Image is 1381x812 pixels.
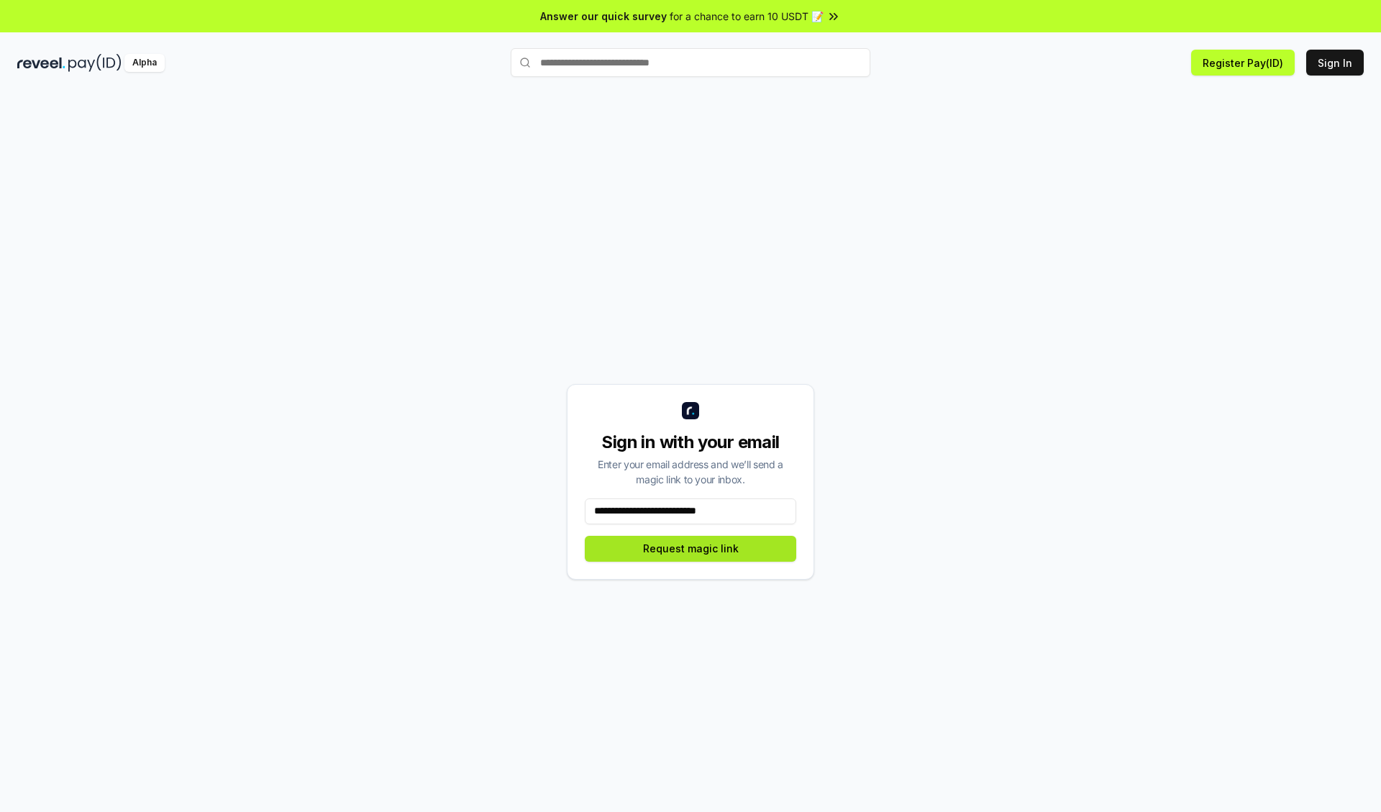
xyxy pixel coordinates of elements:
img: pay_id [68,54,122,72]
div: Enter your email address and we’ll send a magic link to your inbox. [585,457,796,487]
div: Sign in with your email [585,431,796,454]
span: Answer our quick survey [540,9,667,24]
button: Sign In [1306,50,1364,76]
button: Request magic link [585,536,796,562]
span: for a chance to earn 10 USDT 📝 [670,9,824,24]
img: logo_small [682,402,699,419]
div: Alpha [124,54,165,72]
button: Register Pay(ID) [1191,50,1295,76]
img: reveel_dark [17,54,65,72]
